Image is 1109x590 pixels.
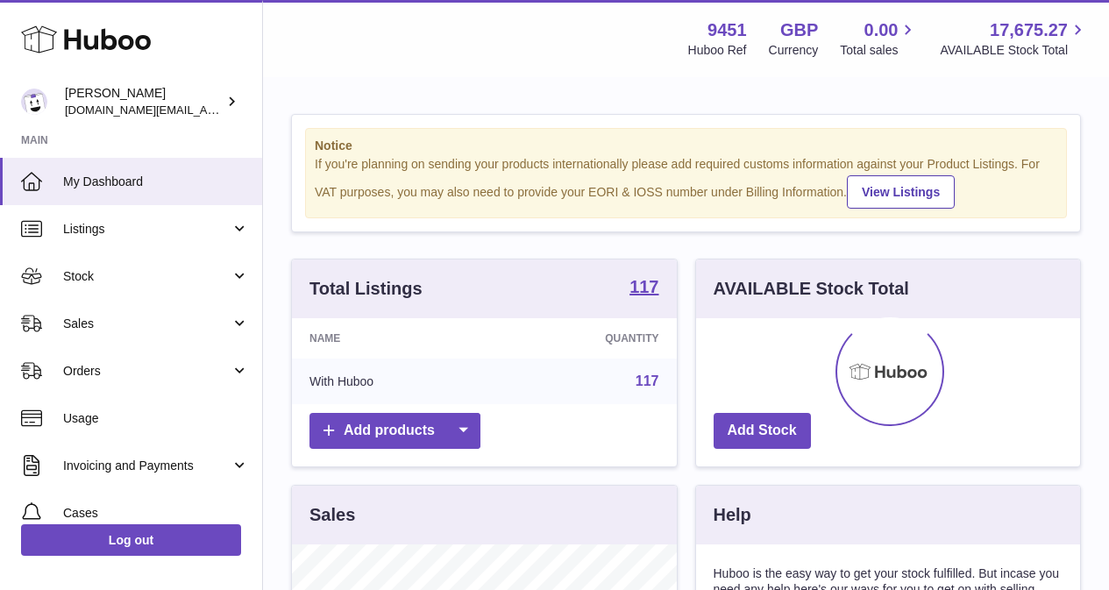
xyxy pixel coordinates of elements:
td: With Huboo [292,359,494,404]
strong: 9451 [707,18,747,42]
span: Cases [63,505,249,522]
span: [DOMAIN_NAME][EMAIL_ADDRESS][DOMAIN_NAME] [65,103,349,117]
span: Invoicing and Payments [63,458,231,474]
span: 0.00 [864,18,899,42]
th: Quantity [494,318,676,359]
h3: Help [714,503,751,527]
th: Name [292,318,494,359]
strong: Notice [315,138,1057,154]
a: 117 [629,278,658,299]
h3: Sales [309,503,355,527]
span: AVAILABLE Stock Total [940,42,1088,59]
span: My Dashboard [63,174,249,190]
span: Orders [63,363,231,380]
a: Log out [21,524,241,556]
a: 0.00 Total sales [840,18,918,59]
img: amir.ch@gmail.com [21,89,47,115]
div: If you're planning on sending your products internationally please add required customs informati... [315,156,1057,209]
div: [PERSON_NAME] [65,85,223,118]
div: Huboo Ref [688,42,747,59]
span: Listings [63,221,231,238]
span: Sales [63,316,231,332]
strong: 117 [629,278,658,295]
strong: GBP [780,18,818,42]
span: 17,675.27 [990,18,1068,42]
div: Currency [769,42,819,59]
h3: AVAILABLE Stock Total [714,277,909,301]
h3: Total Listings [309,277,423,301]
span: Usage [63,410,249,427]
a: View Listings [847,175,955,209]
span: Stock [63,268,231,285]
span: Total sales [840,42,918,59]
a: Add products [309,413,480,449]
a: 117 [636,373,659,388]
a: 17,675.27 AVAILABLE Stock Total [940,18,1088,59]
a: Add Stock [714,413,811,449]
